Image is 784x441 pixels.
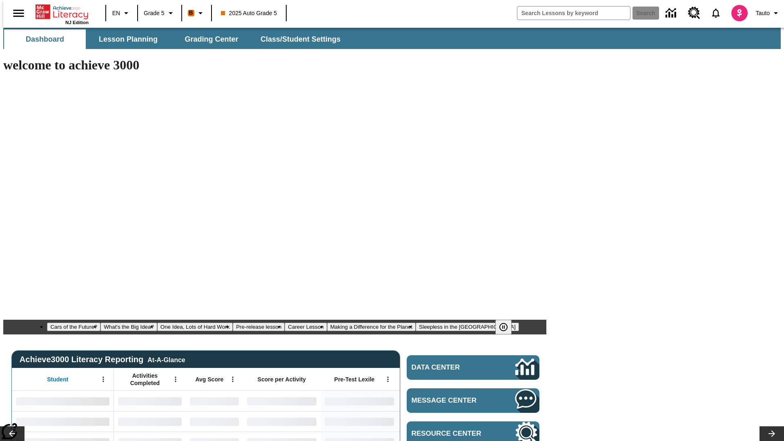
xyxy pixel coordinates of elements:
[327,323,416,331] button: Slide 6 Making a Difference for the Planet
[185,35,238,44] span: Grading Center
[97,373,109,385] button: Open Menu
[20,355,185,364] span: Achieve3000 Literacy Reporting
[4,29,86,49] button: Dashboard
[412,430,491,438] span: Resource Center
[157,323,233,331] button: Slide 3 One Idea, Lots of Hard Work
[753,6,784,20] button: Profile/Settings
[661,2,683,24] a: Data Center
[407,355,539,380] a: Data Center
[412,396,491,405] span: Message Center
[189,8,193,18] span: B
[517,7,630,20] input: search field
[261,35,341,44] span: Class/Student Settings
[185,6,209,20] button: Boost Class color is orange. Change class color
[186,391,243,411] div: No Data,
[3,58,546,73] h1: welcome to achieve 3000
[99,35,158,44] span: Lesson Planning
[731,5,748,21] img: avatar image
[495,320,520,334] div: Pause
[118,372,172,387] span: Activities Completed
[254,29,347,49] button: Class/Student Settings
[169,373,182,385] button: Open Menu
[683,2,705,24] a: Resource Center, Will open in new tab
[7,1,31,25] button: Open side menu
[759,426,784,441] button: Lesson carousel, Next
[334,376,375,383] span: Pre-Test Lexile
[47,376,68,383] span: Student
[416,323,519,331] button: Slide 7 Sleepless in the Animal Kingdom
[285,323,327,331] button: Slide 5 Career Lesson
[3,28,781,49] div: SubNavbar
[87,29,169,49] button: Lesson Planning
[144,9,165,18] span: Grade 5
[109,6,135,20] button: Language: EN, Select a language
[140,6,179,20] button: Grade: Grade 5, Select a grade
[47,323,100,331] button: Slide 1 Cars of the Future?
[112,9,120,18] span: EN
[114,411,186,432] div: No Data,
[186,411,243,432] div: No Data,
[147,355,185,364] div: At-A-Glance
[412,363,488,372] span: Data Center
[382,373,394,385] button: Open Menu
[227,373,239,385] button: Open Menu
[705,2,726,24] a: Notifications
[26,35,64,44] span: Dashboard
[195,376,223,383] span: Avg Score
[495,320,512,334] button: Pause
[726,2,753,24] button: Select a new avatar
[407,388,539,413] a: Message Center
[171,29,252,49] button: Grading Center
[756,9,770,18] span: Tauto
[221,9,277,18] span: 2025 Auto Grade 5
[233,323,285,331] button: Slide 4 Pre-release lesson
[65,20,89,25] span: NJ Edition
[100,323,157,331] button: Slide 2 What's the Big Idea?
[36,3,89,25] div: Home
[114,391,186,411] div: No Data,
[258,376,306,383] span: Score per Activity
[36,4,89,20] a: Home
[3,29,348,49] div: SubNavbar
